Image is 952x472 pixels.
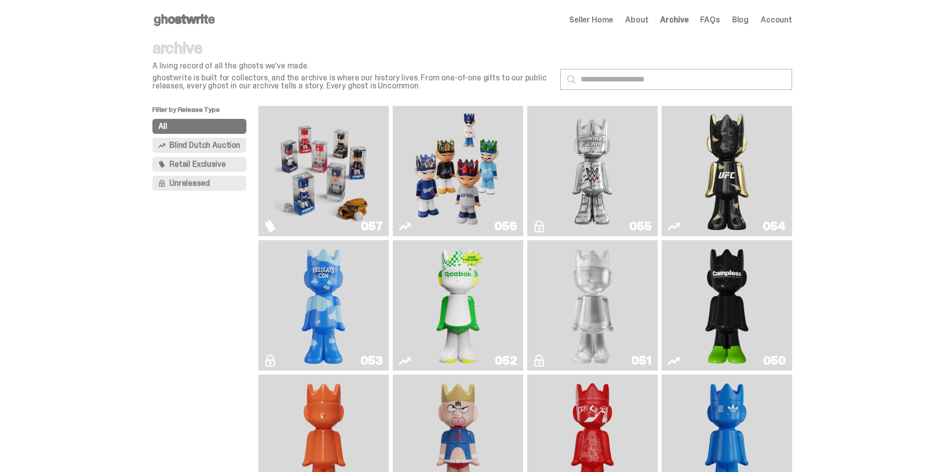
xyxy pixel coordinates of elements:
div: 051 [631,355,652,367]
a: Ruby [668,110,786,232]
img: LLLoyalty [566,244,619,367]
div: 052 [495,355,517,367]
div: 050 [763,355,786,367]
a: Account [761,16,792,24]
span: Unreleased [169,179,209,187]
a: Game Face (2025) [399,110,517,232]
button: Blind Dutch Auction [152,138,246,153]
a: About [625,16,648,24]
a: Game Face (2025) [264,110,383,232]
div: 056 [494,220,517,232]
a: Court Victory [399,244,517,367]
p: Filter by Release Type [152,106,258,119]
div: 054 [763,220,786,232]
button: Unreleased [152,176,246,191]
button: All [152,119,246,134]
p: archive [152,40,552,56]
div: 055 [629,220,652,232]
span: Retail Exclusive [169,160,225,168]
a: I Was There SummerSlam [533,110,652,232]
button: Retail Exclusive [152,157,246,172]
div: 053 [360,355,383,367]
img: Game Face (2025) [274,110,372,232]
div: 057 [361,220,383,232]
p: ghostwrite is built for collectors, and the archive is where our history lives. From one-of-one g... [152,74,552,90]
span: Blind Dutch Auction [169,141,240,149]
a: Seller Home [569,16,613,24]
a: FAQs [700,16,720,24]
span: All [158,122,167,130]
img: Ruby [701,110,754,232]
a: Campless [668,244,786,367]
a: ghooooost [264,244,383,367]
a: Archive [660,16,688,24]
img: Game Face (2025) [409,110,507,232]
a: Blog [732,16,749,24]
img: Court Victory [432,244,485,367]
img: Campless [701,244,754,367]
img: I Was There SummerSlam [543,110,641,232]
img: ghooooost [297,244,350,367]
p: A living record of all the ghosts we've made. [152,62,552,70]
a: LLLoyalty [533,244,652,367]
